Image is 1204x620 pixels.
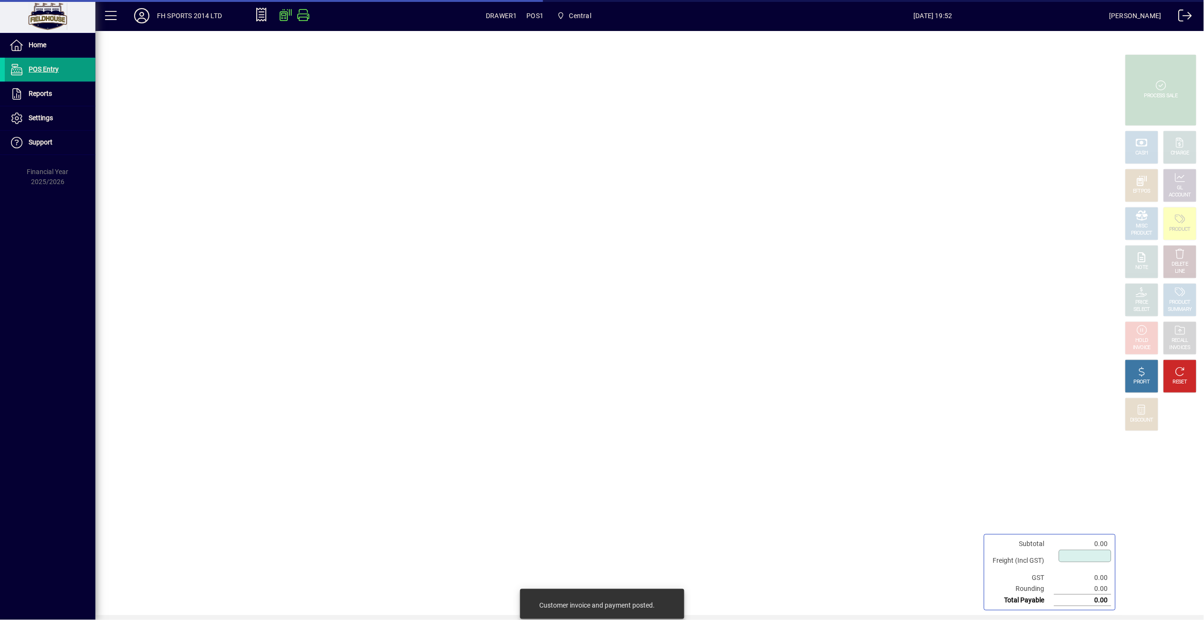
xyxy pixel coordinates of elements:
div: SUMMARY [1168,306,1192,313]
div: PRODUCT [1131,230,1152,237]
div: MISC [1136,223,1148,230]
span: [DATE] 19:52 [757,8,1110,23]
button: Profile [126,7,157,24]
a: Logout [1171,2,1192,33]
div: PRODUCT [1169,299,1191,306]
div: RESET [1173,379,1187,386]
div: PRICE [1136,299,1149,306]
div: INVOICES [1170,344,1190,351]
div: SELECT [1134,306,1151,313]
div: DELETE [1172,261,1188,268]
div: [PERSON_NAME] [1110,8,1162,23]
div: HOLD [1136,337,1148,344]
span: Home [29,41,46,49]
div: CHARGE [1171,150,1190,157]
td: 0.00 [1054,572,1111,583]
div: Customer invoice and payment posted. [540,600,655,610]
td: Rounding [988,583,1054,595]
div: ACCOUNT [1169,192,1191,199]
div: PROFIT [1134,379,1150,386]
td: 0.00 [1054,595,1111,606]
div: RECALL [1172,337,1189,344]
a: Reports [5,82,95,106]
a: Home [5,33,95,57]
div: LINE [1175,268,1185,275]
span: Central [553,7,595,24]
div: NOTE [1136,264,1148,271]
div: DISCOUNT [1131,417,1153,424]
td: Total Payable [988,595,1054,606]
a: Settings [5,106,95,130]
span: Reports [29,90,52,97]
td: GST [988,572,1054,583]
span: DRAWER1 [486,8,517,23]
div: PRODUCT [1169,226,1191,233]
div: EFTPOS [1133,188,1151,195]
span: POS1 [527,8,544,23]
div: CASH [1136,150,1148,157]
span: Support [29,138,52,146]
a: Support [5,131,95,155]
div: PROCESS SALE [1144,93,1178,100]
td: 0.00 [1054,583,1111,595]
div: FH SPORTS 2014 LTD [157,8,222,23]
td: Freight (Incl GST) [988,549,1054,572]
span: Settings [29,114,53,122]
div: INVOICE [1133,344,1151,351]
td: Subtotal [988,538,1054,549]
span: POS Entry [29,65,59,73]
div: GL [1177,185,1183,192]
td: 0.00 [1054,538,1111,549]
span: Central [569,8,591,23]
